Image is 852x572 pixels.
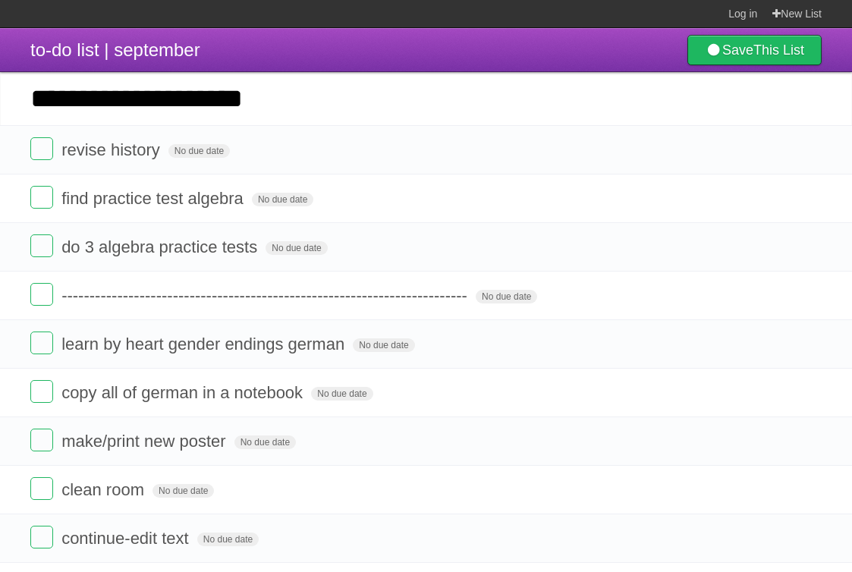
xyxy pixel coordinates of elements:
[311,387,373,401] span: No due date
[30,137,53,160] label: Done
[753,42,804,58] b: This List
[197,533,259,546] span: No due date
[152,484,214,498] span: No due date
[30,429,53,451] label: Done
[61,432,229,451] span: make/print new poster
[61,383,307,402] span: copy all of german in a notebook
[30,526,53,548] label: Done
[61,480,148,499] span: clean room
[61,529,193,548] span: continue-edit text
[30,477,53,500] label: Done
[234,435,296,449] span: No due date
[61,237,261,256] span: do 3 algebra practice tests
[687,35,822,65] a: SaveThis List
[61,189,247,208] span: find practice test algebra
[61,335,348,354] span: learn by heart gender endings german
[30,234,53,257] label: Done
[252,193,313,206] span: No due date
[30,39,200,60] span: to-do list | september
[30,186,53,209] label: Done
[266,241,327,255] span: No due date
[30,283,53,306] label: Done
[30,332,53,354] label: Done
[168,144,230,158] span: No due date
[30,380,53,403] label: Done
[353,338,414,352] span: No due date
[61,286,471,305] span: -------------------------------------------------------------------------
[476,290,537,303] span: No due date
[61,140,164,159] span: revise history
